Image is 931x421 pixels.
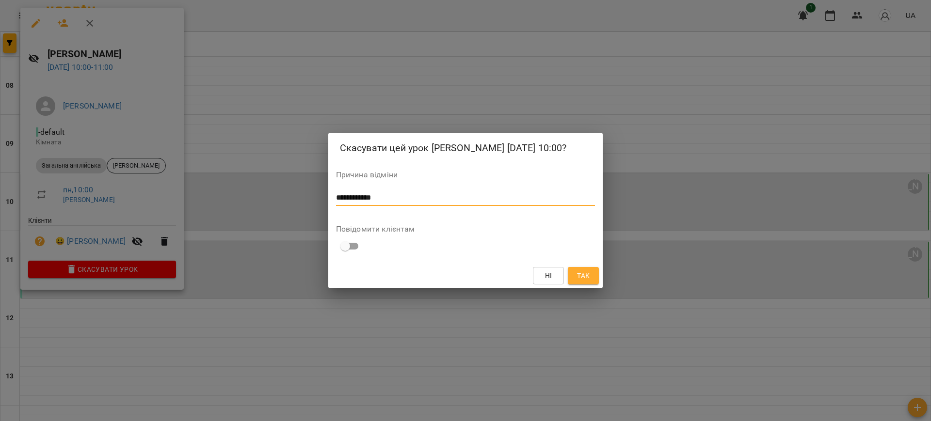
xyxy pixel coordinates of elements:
[577,270,590,281] span: Так
[340,140,592,156] h2: Скасувати цей урок [PERSON_NAME] [DATE] 10:00?
[336,171,595,179] label: Причина відміни
[533,267,564,284] button: Ні
[336,225,595,233] label: Повідомити клієнтам
[545,270,552,281] span: Ні
[568,267,599,284] button: Так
